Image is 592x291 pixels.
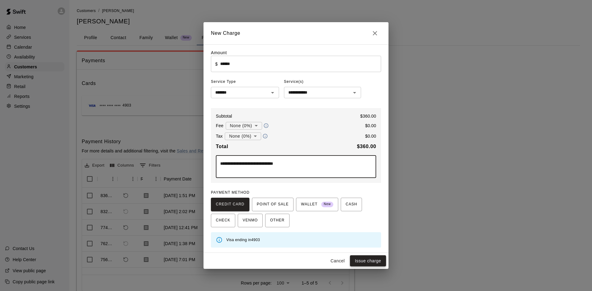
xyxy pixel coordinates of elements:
button: Open [350,88,359,97]
div: None (0%) [225,131,261,142]
button: Cancel [328,255,347,267]
label: Amount [211,50,227,55]
p: Tax [216,133,223,139]
b: Total [216,144,228,149]
button: Issue charge [350,255,386,267]
span: CHECK [216,216,230,225]
span: New [321,200,333,208]
div: None (0%) [226,120,262,131]
span: VENMO [243,216,258,225]
p: $ 0.00 [365,133,376,139]
p: Fee [216,123,224,129]
span: WALLET [301,200,333,209]
b: $ 360.00 [357,144,376,149]
h2: New Charge [203,22,388,44]
button: POINT OF SALE [252,198,294,211]
button: CREDIT CARD [211,198,249,211]
p: $ 360.00 [360,113,376,119]
p: $ 0.00 [365,123,376,129]
p: $ [215,61,218,67]
span: CASH [346,200,357,209]
span: CREDIT CARD [216,200,245,209]
button: Open [268,88,277,97]
span: POINT OF SALE [257,200,289,209]
button: CASH [341,198,362,211]
button: CHECK [211,214,235,227]
button: OTHER [265,214,290,227]
button: VENMO [238,214,263,227]
button: WALLET New [296,198,338,211]
span: Service Type [211,77,279,87]
p: Subtotal [216,113,232,119]
button: Close [369,27,381,39]
span: PAYMENT METHOD [211,190,249,195]
span: OTHER [270,216,285,225]
span: Visa ending in 4903 [226,238,260,242]
span: Service(s) [284,77,304,87]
